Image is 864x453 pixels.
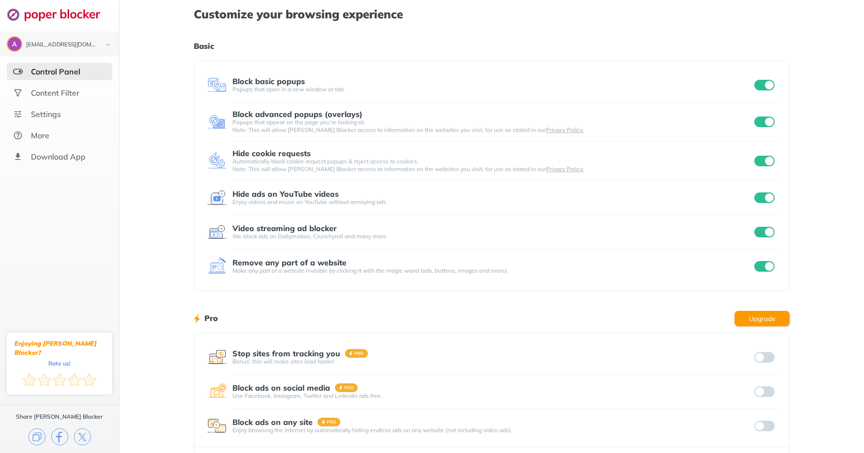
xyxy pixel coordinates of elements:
div: Block basic popups [232,77,305,86]
h1: Customize your browsing experience [194,8,790,20]
div: Block advanced popups (overlays) [232,110,362,118]
img: feature icon [207,257,227,276]
div: Bonus: this will make sites load faster! [232,358,752,365]
a: Privacy Policy. [546,165,584,173]
div: Make any part of a website invisible by clicking it with the magic wand (ads, buttons, images and... [232,267,752,275]
div: Enjoy videos and music on YouTube without annoying ads. [232,198,752,206]
img: feature icon [207,222,227,242]
div: Rate us! [48,361,71,365]
div: Enjoying [PERSON_NAME] Blocker? [14,339,104,357]
img: feature icon [207,416,227,436]
img: features-selected.svg [13,67,23,76]
img: download-app.svg [13,152,23,161]
div: Hide cookie requests [232,149,311,158]
img: pro-badge.svg [345,349,368,358]
div: Block ads on social media [232,383,330,392]
button: Upgrade [734,311,790,326]
img: copy.svg [29,428,45,445]
img: feature icon [207,382,227,401]
div: Remove any part of a website [232,258,346,267]
img: feature icon [207,151,227,171]
div: Use Facebook, Instagram, Twitter and LinkedIn ads free. [232,392,752,400]
div: Stop sites from tracking you [232,349,340,358]
div: greycharming@gmail.com [26,42,98,48]
img: feature icon [207,75,227,95]
div: Enjoy browsing the internet by automatically hiding endless ads on any website (not including vid... [232,426,752,434]
img: logo-webpage.svg [7,8,111,21]
div: More [31,131,49,140]
div: Control Panel [31,67,80,76]
img: ACg8ocLprk7e_39ad8NSb4vECE1G3S7nHoQlXEt4R5KFlZL_owYNJQ=s96-c [8,37,21,51]
h1: Pro [204,312,218,324]
div: Automatically block cookie request popups & reject access to cookies. Note: This will allow [PERS... [232,158,752,173]
img: lighting bolt [194,313,200,324]
div: Download App [31,152,86,161]
div: We block ads on Dailymotion, Crunchyroll and many more [232,233,752,240]
img: pro-badge.svg [335,383,358,392]
div: Block ads on any site [232,418,313,426]
img: about.svg [13,131,23,140]
img: feature icon [207,112,227,132]
img: social.svg [13,88,23,98]
img: settings.svg [13,109,23,119]
div: Popups that appear on the page you’re looking at. Note: This will allow [PERSON_NAME] Blocker acc... [232,118,752,134]
a: Privacy Policy. [546,126,584,133]
img: feature icon [207,348,227,367]
img: facebook.svg [51,428,68,445]
div: Settings [31,109,61,119]
div: Content Filter [31,88,79,98]
img: x.svg [74,428,91,445]
div: Hide ads on YouTube videos [232,190,339,198]
img: chevron-bottom-black.svg [102,40,114,50]
div: Popups that open in a new window or tab. [232,86,752,93]
h1: Basic [194,40,790,52]
div: Video streaming ad blocker [232,224,337,233]
div: Share [PERSON_NAME] Blocker [16,413,103,421]
img: feature icon [207,188,227,207]
img: pro-badge.svg [317,418,341,426]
